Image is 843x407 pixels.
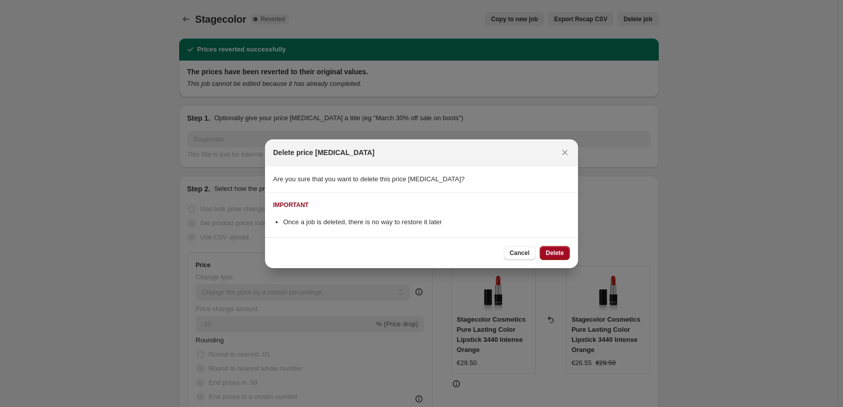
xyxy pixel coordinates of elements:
button: Close [558,145,572,160]
button: Delete [540,246,570,260]
h2: Delete price [MEDICAL_DATA] [273,147,375,158]
span: Cancel [510,249,530,257]
span: Are you sure that you want to delete this price [MEDICAL_DATA]? [273,175,465,183]
button: Cancel [504,246,536,260]
li: Once a job is deleted, there is no way to restore it later [283,217,570,227]
span: Delete [546,249,564,257]
div: IMPORTANT [273,201,308,209]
